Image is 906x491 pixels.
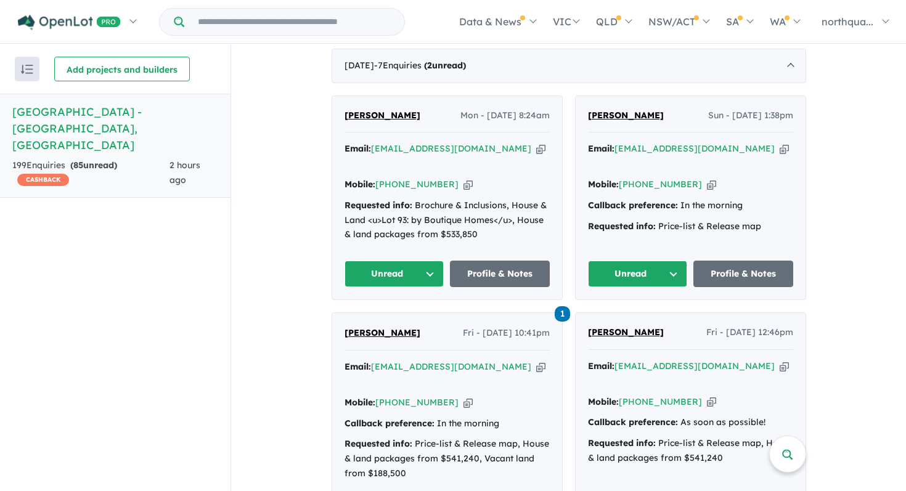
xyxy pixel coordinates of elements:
img: sort.svg [21,65,33,74]
span: Sun - [DATE] 1:38pm [708,108,793,123]
span: Mon - [DATE] 8:24am [460,108,550,123]
span: [PERSON_NAME] [345,327,420,338]
div: Price-list & Release map [588,219,793,234]
a: [PHONE_NUMBER] [619,179,702,190]
a: [EMAIL_ADDRESS][DOMAIN_NAME] [614,143,775,154]
a: [PHONE_NUMBER] [619,396,702,407]
div: In the morning [345,416,550,431]
button: Copy [707,396,716,408]
button: Copy [463,396,473,409]
span: [PERSON_NAME] [588,110,664,121]
a: [EMAIL_ADDRESS][DOMAIN_NAME] [371,361,531,372]
img: Openlot PRO Logo White [18,15,121,30]
button: Unread [588,261,688,287]
span: 2 hours ago [169,160,200,185]
h5: [GEOGRAPHIC_DATA] - [GEOGRAPHIC_DATA] , [GEOGRAPHIC_DATA] [12,103,218,153]
span: 1 [555,306,570,322]
strong: Email: [345,143,371,154]
input: Try estate name, suburb, builder or developer [187,9,402,35]
a: Profile & Notes [450,261,550,287]
span: northqua... [822,15,873,28]
strong: Callback preference: [588,416,678,428]
span: Fri - [DATE] 12:46pm [706,325,793,340]
strong: ( unread) [70,160,117,171]
a: [EMAIL_ADDRESS][DOMAIN_NAME] [371,143,531,154]
button: Copy [707,178,716,191]
span: CASHBACK [17,174,69,186]
strong: Email: [588,143,614,154]
button: Copy [536,360,545,373]
strong: ( unread) [424,60,466,71]
div: As soon as possible! [588,415,793,430]
span: Fri - [DATE] 10:41pm [463,326,550,341]
strong: Email: [588,360,614,371]
span: [PERSON_NAME] [345,110,420,121]
span: 2 [427,60,432,71]
strong: Requested info: [345,200,412,211]
a: [PERSON_NAME] [345,326,420,341]
strong: Requested info: [588,221,656,232]
a: Profile & Notes [693,261,793,287]
strong: Callback preference: [345,418,435,429]
div: Price-list & Release map, House & land packages from $541,240 [588,436,793,466]
strong: Mobile: [345,397,375,408]
strong: Requested info: [345,438,412,449]
button: Unread [345,261,444,287]
button: Copy [780,142,789,155]
strong: Email: [345,361,371,372]
strong: Requested info: [588,437,656,448]
button: Add projects and builders [54,57,190,81]
span: [PERSON_NAME] [588,327,664,338]
div: [DATE] [332,49,806,83]
div: Price-list & Release map, House & land packages from $541,240, Vacant land from $188,500 [345,437,550,481]
a: [PHONE_NUMBER] [375,179,459,190]
a: 1 [555,305,570,322]
strong: Mobile: [588,179,619,190]
div: 199 Enquir ies [12,158,169,188]
div: Brochure & Inclusions, House & Land <u>Lot 93: by Boutique Homes</u>, House & land packages from ... [345,198,550,242]
div: In the morning [588,198,793,213]
strong: Callback preference: [588,200,678,211]
button: Copy [536,142,545,155]
span: 85 [73,160,83,171]
button: Copy [780,360,789,373]
strong: Mobile: [588,396,619,407]
a: [PERSON_NAME] [588,108,664,123]
a: [EMAIL_ADDRESS][DOMAIN_NAME] [614,360,775,371]
a: [PHONE_NUMBER] [375,397,459,408]
span: - 7 Enquir ies [374,60,466,71]
a: [PERSON_NAME] [345,108,420,123]
button: Copy [463,178,473,191]
a: [PERSON_NAME] [588,325,664,340]
strong: Mobile: [345,179,375,190]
